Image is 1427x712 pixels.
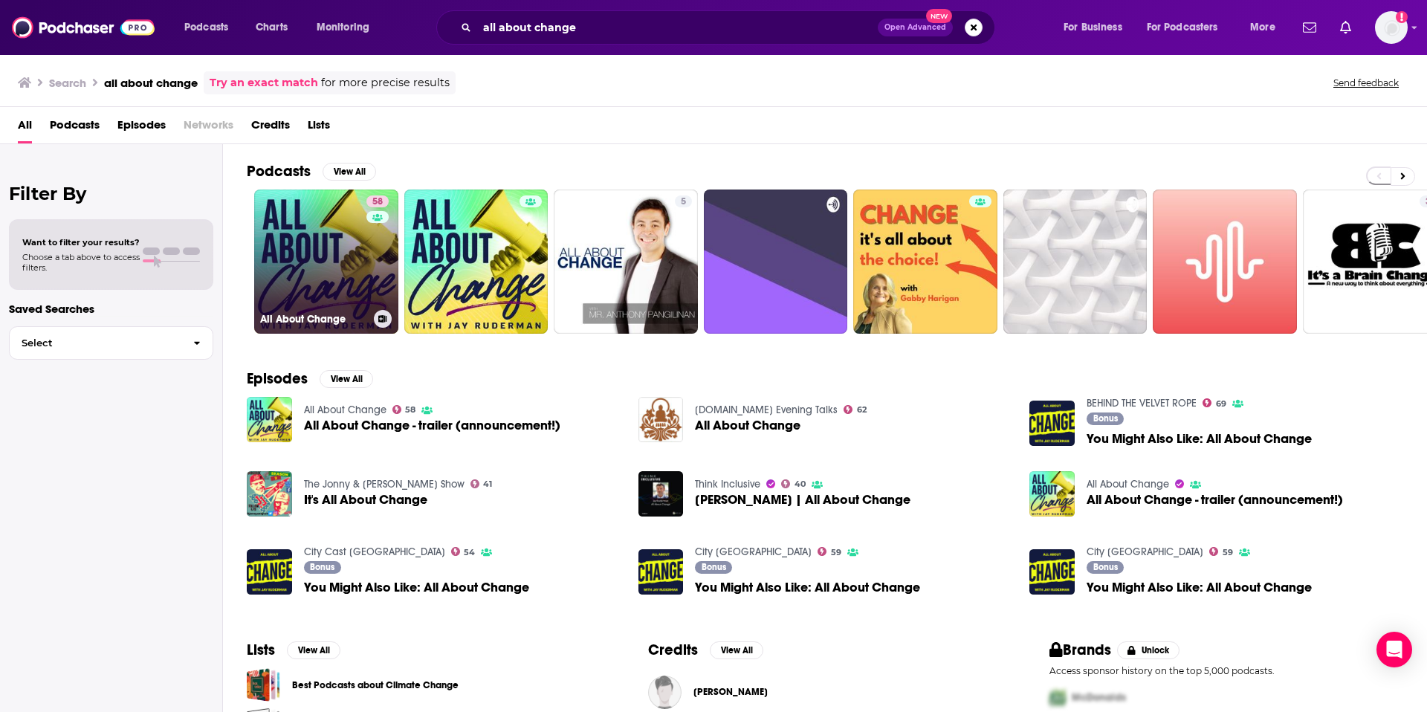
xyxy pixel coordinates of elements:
h3: All About Change [260,313,368,326]
span: [PERSON_NAME] | All About Change [695,493,910,506]
a: Charts [246,16,297,39]
span: Open Advanced [884,24,946,31]
span: Networks [184,113,233,143]
img: Jay Ruderman | All About Change [638,471,684,517]
img: You Might Also Like: All About Change [638,549,684,595]
span: 58 [405,407,415,413]
a: 58All About Change [254,190,398,334]
a: You Might Also Like: All About Change [1087,433,1312,445]
span: 62 [857,407,867,413]
button: Send feedback [1329,77,1403,89]
a: Podcasts [50,113,100,143]
span: 69 [1216,401,1226,407]
span: 59 [1223,549,1233,556]
span: Bonus [1093,414,1118,423]
span: Logged in as megcassidy [1375,11,1408,44]
span: for more precise results [321,74,450,91]
div: Open Intercom Messenger [1376,632,1412,667]
h2: Lists [247,641,275,659]
img: All About Change - trailer (announcement!) [1029,471,1075,517]
span: 59 [831,549,841,556]
p: Saved Searches [9,302,213,316]
span: Want to filter your results? [22,237,140,247]
a: All About Change [304,404,386,416]
img: It's All About Change [247,471,292,517]
button: Select [9,326,213,360]
button: Show profile menu [1375,11,1408,44]
a: Think Inclusive [695,478,760,491]
a: 5 [675,195,692,207]
div: Search podcasts, credits, & more... [450,10,1009,45]
button: Unlock [1117,641,1180,659]
a: Credits [251,113,290,143]
a: 40 [781,479,806,488]
a: 54 [451,547,476,556]
button: open menu [1137,16,1240,39]
a: 5 [554,190,698,334]
button: View All [323,163,376,181]
a: PodcastsView All [247,162,376,181]
a: You Might Also Like: All About Change [1087,581,1312,594]
span: You Might Also Like: All About Change [695,581,920,594]
span: You Might Also Like: All About Change [304,581,529,594]
h2: Credits [648,641,698,659]
img: Jen Allen [648,676,682,709]
span: Episodes [117,113,166,143]
button: View All [320,370,373,388]
a: Jen Allen [693,686,768,698]
a: It's All About Change [304,493,427,506]
a: All About Change - trailer (announcement!) [304,419,560,432]
span: New [926,9,953,23]
a: All About Change - trailer (announcement!) [247,397,292,442]
input: Search podcasts, credits, & more... [477,16,878,39]
span: For Podcasters [1147,17,1218,38]
button: open menu [306,16,389,39]
span: 58 [372,195,383,210]
p: Access sponsor history on the top 5,000 podcasts. [1049,665,1403,676]
span: 5 [681,195,686,210]
img: You Might Also Like: All About Change [1029,401,1075,446]
span: [PERSON_NAME] [693,686,768,698]
a: You Might Also Like: All About Change [1029,549,1075,595]
img: Podchaser - Follow, Share and Rate Podcasts [12,13,155,42]
a: 58 [392,405,416,414]
a: Best Podcasts about Climate Change [292,677,459,693]
span: More [1250,17,1275,38]
a: Best Podcasts about Climate Change [247,668,280,702]
img: User Profile [1375,11,1408,44]
a: All About Change [695,419,800,432]
a: City Cast DC [695,546,812,558]
a: Try an exact match [210,74,318,91]
img: All About Change [638,397,684,442]
span: For Business [1064,17,1122,38]
button: View All [287,641,340,659]
a: EpisodesView All [247,369,373,388]
a: All About Change - trailer (announcement!) [1087,493,1343,506]
span: Lists [308,113,330,143]
h2: Podcasts [247,162,311,181]
a: You Might Also Like: All About Change [247,549,292,595]
span: 54 [464,549,475,556]
h3: Search [49,76,86,90]
span: McDonalds [1072,691,1126,704]
a: 62 [844,405,867,414]
a: Jay Ruderman | All About Change [695,493,910,506]
h2: Filter By [9,183,213,204]
span: Select [10,338,181,348]
span: Monitoring [317,17,369,38]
